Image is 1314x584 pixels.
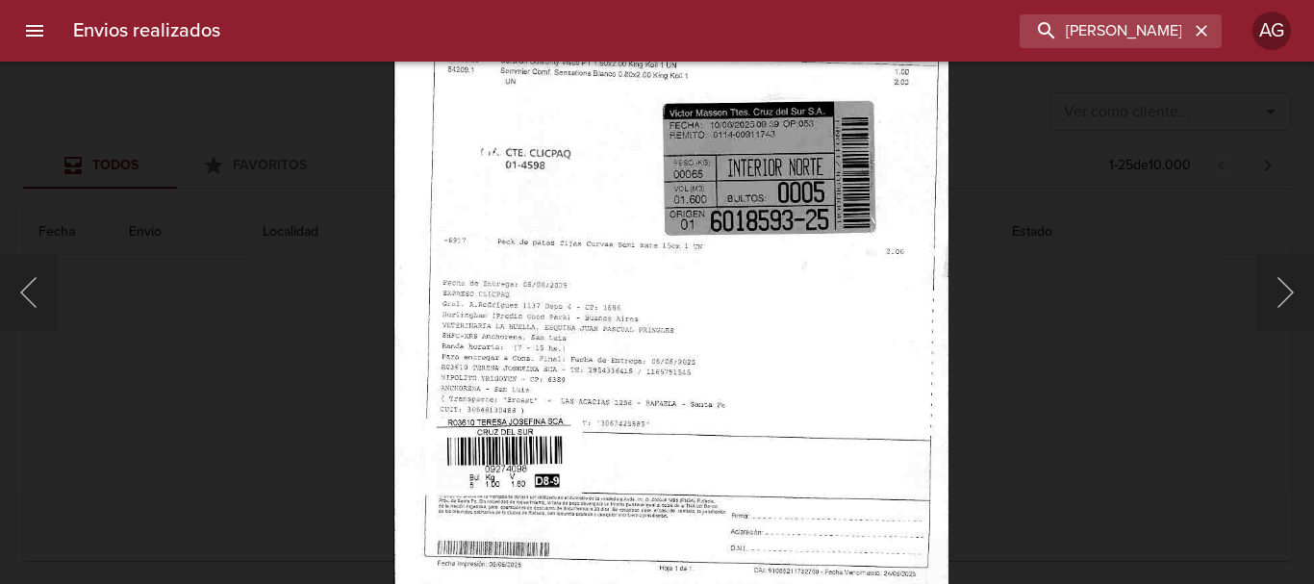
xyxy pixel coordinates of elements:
div: Abrir información de usuario [1252,12,1291,50]
h6: Envios realizados [73,15,220,46]
button: Siguiente [1256,254,1314,331]
button: menu [12,8,58,54]
div: AG [1252,12,1291,50]
input: buscar [1020,14,1189,48]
